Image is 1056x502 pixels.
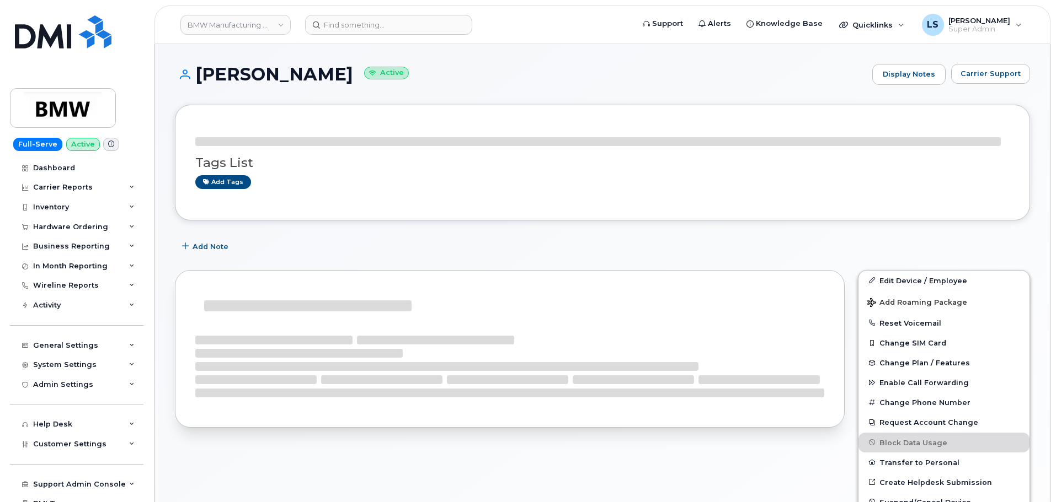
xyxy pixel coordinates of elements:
[858,353,1030,373] button: Change Plan / Features
[195,156,1010,170] h3: Tags List
[858,373,1030,392] button: Enable Call Forwarding
[364,67,409,79] small: Active
[175,237,238,257] button: Add Note
[193,241,228,252] span: Add Note
[951,64,1030,84] button: Carrier Support
[858,433,1030,452] button: Block Data Usage
[879,379,969,387] span: Enable Call Forwarding
[175,64,867,84] h1: [PERSON_NAME]
[858,333,1030,353] button: Change SIM Card
[858,392,1030,412] button: Change Phone Number
[858,412,1030,432] button: Request Account Change
[867,298,967,309] span: Add Roaming Package
[858,290,1030,313] button: Add Roaming Package
[879,359,970,367] span: Change Plan / Features
[858,472,1030,492] a: Create Helpdesk Submission
[858,313,1030,333] button: Reset Voicemail
[872,64,946,85] a: Display Notes
[858,271,1030,290] a: Edit Device / Employee
[961,68,1021,79] span: Carrier Support
[195,175,251,189] a: Add tags
[858,452,1030,472] button: Transfer to Personal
